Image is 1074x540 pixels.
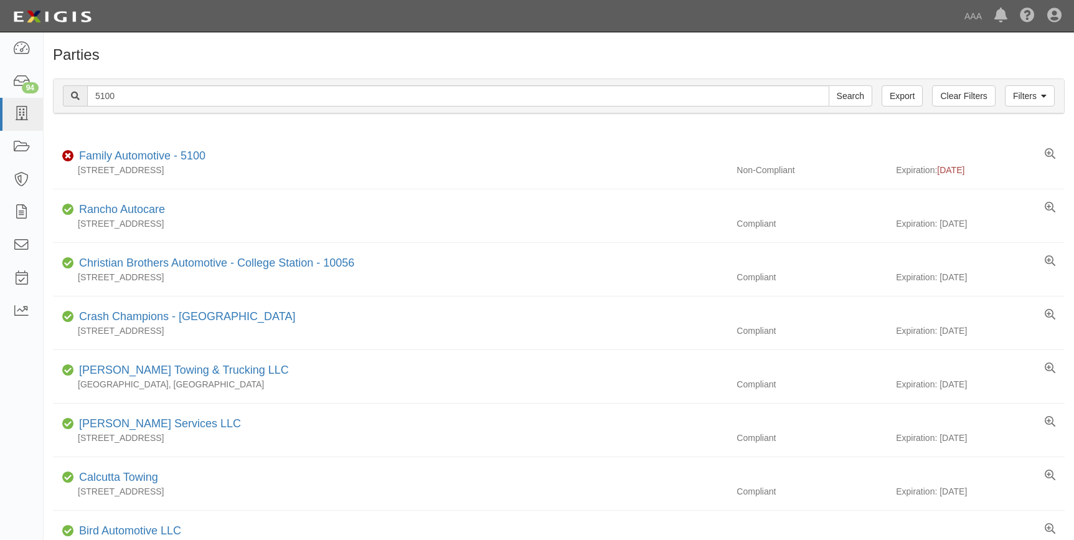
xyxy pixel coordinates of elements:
[896,164,1065,176] div: Expiration:
[829,85,872,107] input: Search
[62,473,74,482] i: Compliant
[53,378,727,391] div: [GEOGRAPHIC_DATA], [GEOGRAPHIC_DATA]
[1045,470,1055,482] a: View results summary
[79,149,205,162] a: Family Automotive - 5100
[74,470,158,486] div: Calcutta Towing
[1045,523,1055,536] a: View results summary
[1045,416,1055,429] a: View results summary
[727,324,896,337] div: Compliant
[9,6,95,28] img: logo-5460c22ac91f19d4615b14bd174203de0afe785f0fc80cf4dbbc73dc1793850b.png
[62,152,74,161] i: Non-Compliant
[79,471,158,483] a: Calcutta Towing
[74,255,354,272] div: Christian Brothers Automotive - College Station - 10056
[727,217,896,230] div: Compliant
[1045,255,1055,268] a: View results summary
[896,271,1065,283] div: Expiration: [DATE]
[896,485,1065,498] div: Expiration: [DATE]
[79,524,181,537] a: Bird Automotive LLC
[79,310,295,323] a: Crash Champions - [GEOGRAPHIC_DATA]
[79,417,241,430] a: [PERSON_NAME] Services LLC
[62,206,74,214] i: Compliant
[1045,148,1055,161] a: View results summary
[79,257,354,269] a: Christian Brothers Automotive - College Station - 10056
[1045,362,1055,375] a: View results summary
[74,362,289,379] div: Baker Towing & Trucking LLC
[53,271,727,283] div: [STREET_ADDRESS]
[727,164,896,176] div: Non-Compliant
[53,485,727,498] div: [STREET_ADDRESS]
[882,85,923,107] a: Export
[53,217,727,230] div: [STREET_ADDRESS]
[958,4,988,29] a: AAA
[937,165,964,175] span: [DATE]
[53,432,727,444] div: [STREET_ADDRESS]
[896,324,1065,337] div: Expiration: [DATE]
[79,364,289,376] a: [PERSON_NAME] Towing & Trucking LLC
[79,203,165,216] a: Rancho Autocare
[62,420,74,429] i: Compliant
[1045,202,1055,214] a: View results summary
[727,378,896,391] div: Compliant
[727,485,896,498] div: Compliant
[62,527,74,536] i: Compliant
[62,259,74,268] i: Compliant
[896,378,1065,391] div: Expiration: [DATE]
[1020,9,1035,24] i: Help Center - Complianz
[87,85,829,107] input: Search
[74,523,181,539] div: Bird Automotive LLC
[53,324,727,337] div: [STREET_ADDRESS]
[1045,309,1055,321] a: View results summary
[1005,85,1055,107] a: Filters
[74,416,241,432] div: Bill Tice Services LLC
[74,202,165,218] div: Rancho Autocare
[896,217,1065,230] div: Expiration: [DATE]
[896,432,1065,444] div: Expiration: [DATE]
[727,271,896,283] div: Compliant
[932,85,995,107] a: Clear Filters
[53,47,1065,63] h1: Parties
[62,313,74,321] i: Compliant
[53,164,727,176] div: [STREET_ADDRESS]
[727,432,896,444] div: Compliant
[74,309,295,325] div: Crash Champions - San Antonio
[62,366,74,375] i: Compliant
[22,82,39,93] div: 94
[74,148,205,164] div: Family Automotive - 5100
